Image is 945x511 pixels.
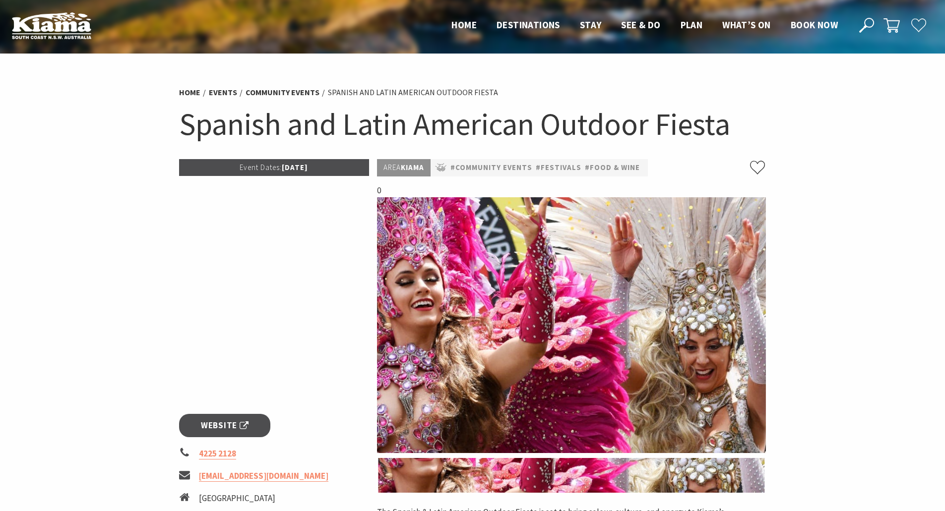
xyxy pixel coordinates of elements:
[621,19,660,31] span: See & Do
[441,17,848,34] nav: Main Menu
[580,19,602,32] a: Stay
[209,87,237,98] a: Events
[246,87,319,98] a: Community Events
[201,419,249,432] span: Website
[179,87,200,98] a: Home
[451,19,477,32] a: Home
[722,19,771,32] a: What’s On
[681,19,703,32] a: Plan
[377,159,431,176] p: Kiama
[585,162,640,174] a: #Food & Wine
[179,414,271,437] a: Website
[377,184,766,453] div: 0
[791,19,838,31] span: Book now
[199,470,328,482] a: [EMAIL_ADDRESS][DOMAIN_NAME]
[451,19,477,31] span: Home
[722,19,771,31] span: What’s On
[497,19,560,31] span: Destinations
[681,19,703,31] span: Plan
[328,86,498,99] li: Spanish and Latin American Outdoor Fiesta
[536,162,581,174] a: #Festivals
[240,163,282,172] span: Event Dates:
[199,448,236,459] a: 4225 2128
[621,19,660,32] a: See & Do
[383,163,401,172] span: Area
[378,458,765,493] img: Dancers in jewelled pink and silver costumes with feathers, holding their hands up while smiling
[450,162,532,174] a: #Community Events
[791,19,838,32] a: Book now
[497,19,560,32] a: Destinations
[179,159,370,176] p: [DATE]
[580,19,602,31] span: Stay
[199,492,295,505] li: [GEOGRAPHIC_DATA]
[377,197,766,453] img: Dancers in jewelled pink and silver costumes with feathers, holding their hands up while smiling
[12,12,91,39] img: Kiama Logo
[179,104,766,144] h1: Spanish and Latin American Outdoor Fiesta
